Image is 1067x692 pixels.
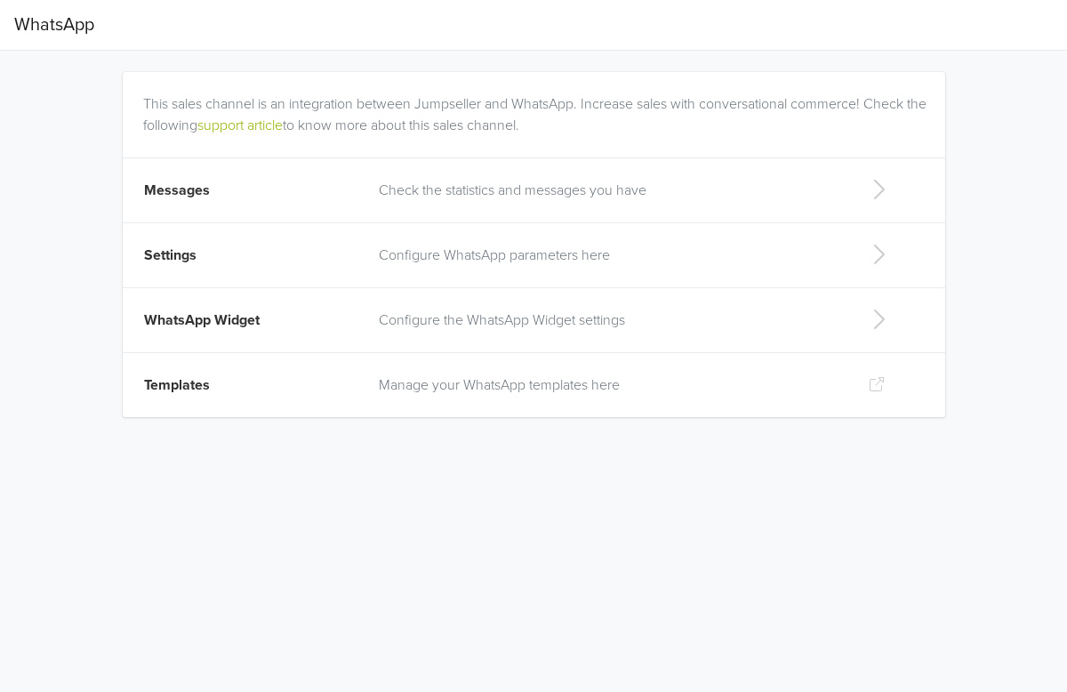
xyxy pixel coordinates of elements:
span: Messages [144,181,210,199]
a: to know more about this sales channel. [283,117,519,134]
p: Configure WhatsApp parameters here [379,245,839,266]
span: WhatsApp [14,7,94,43]
p: Check the statistics and messages you have [379,180,839,201]
a: support article [197,117,283,134]
p: Configure the WhatsApp Widget settings [379,310,839,331]
p: Manage your WhatsApp templates here [379,374,839,396]
span: WhatsApp Widget [144,311,260,329]
span: Settings [144,246,197,264]
div: This sales channel is an integration between Jumpseller and WhatsApp. Increase sales with convers... [143,72,932,136]
span: Templates [144,376,210,394]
